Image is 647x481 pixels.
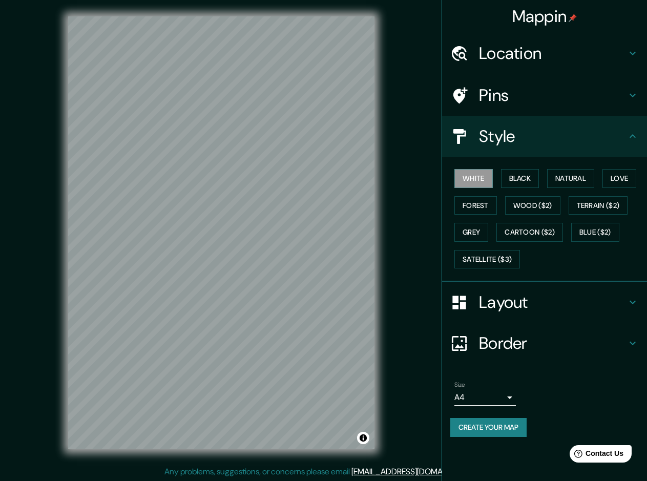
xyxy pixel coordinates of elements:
[442,75,647,116] div: Pins
[479,292,627,312] h4: Layout
[479,126,627,147] h4: Style
[505,196,560,215] button: Wood ($2)
[442,282,647,323] div: Layout
[442,33,647,74] div: Location
[357,432,369,444] button: Toggle attribution
[351,466,478,477] a: [EMAIL_ADDRESS][DOMAIN_NAME]
[496,223,563,242] button: Cartoon ($2)
[556,441,636,470] iframe: Help widget launcher
[454,196,497,215] button: Forest
[454,169,493,188] button: White
[68,16,374,449] canvas: Map
[450,418,527,437] button: Create your map
[512,6,577,27] h4: Mappin
[164,466,479,478] p: Any problems, suggestions, or concerns please email .
[454,389,516,406] div: A4
[442,116,647,157] div: Style
[569,196,628,215] button: Terrain ($2)
[547,169,594,188] button: Natural
[602,169,636,188] button: Love
[454,223,488,242] button: Grey
[479,85,627,106] h4: Pins
[479,333,627,353] h4: Border
[479,43,627,64] h4: Location
[569,14,577,22] img: pin-icon.png
[442,323,647,364] div: Border
[571,223,619,242] button: Blue ($2)
[454,250,520,269] button: Satellite ($3)
[454,381,465,389] label: Size
[501,169,539,188] button: Black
